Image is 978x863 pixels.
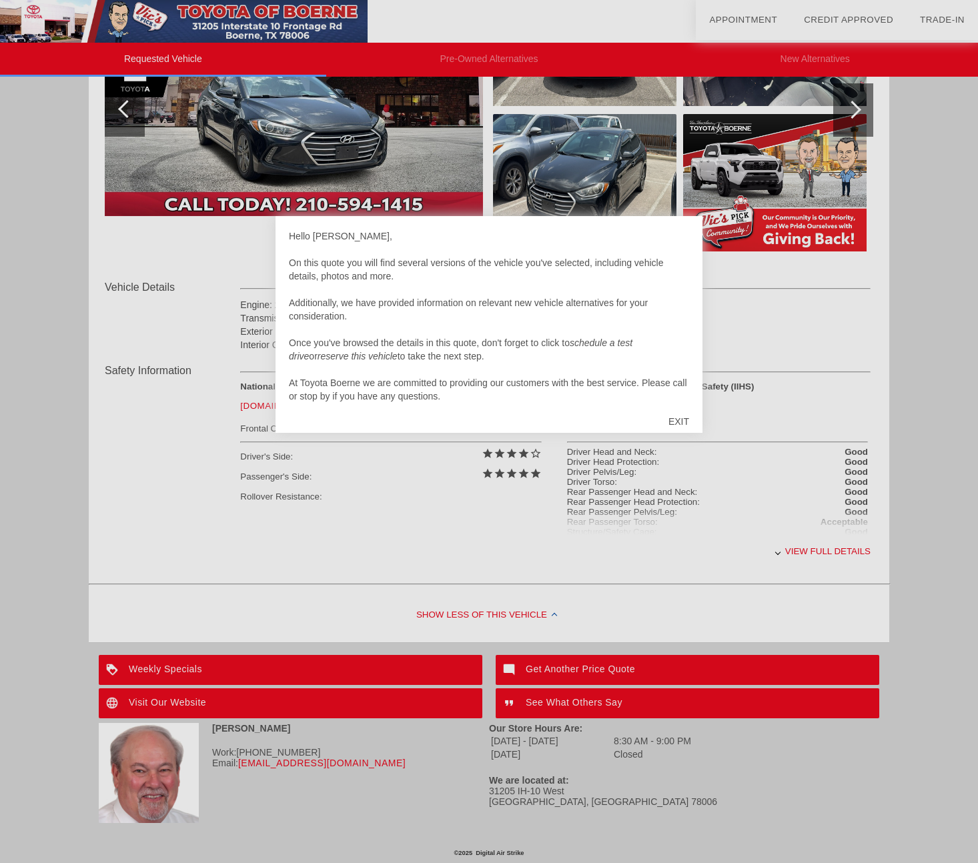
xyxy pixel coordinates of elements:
[709,15,777,25] a: Appointment
[289,229,689,403] div: Hello [PERSON_NAME], On this quote you will find several versions of the vehicle you've selected,...
[920,15,965,25] a: Trade-In
[289,337,632,361] em: schedule a test drive
[804,15,893,25] a: Credit Approved
[655,401,702,442] div: EXIT
[318,351,398,361] em: reserve this vehicle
